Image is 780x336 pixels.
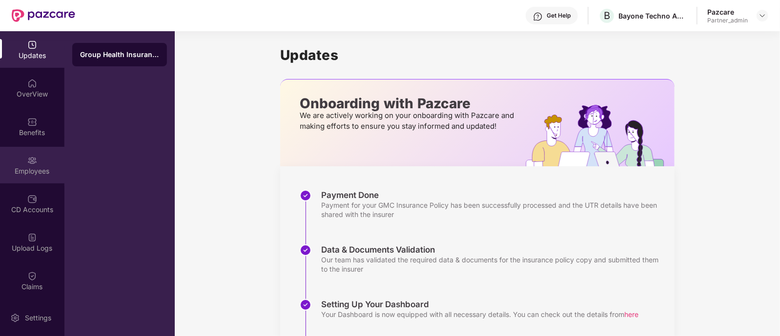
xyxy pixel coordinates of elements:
[80,50,159,59] div: Group Health Insurance
[533,12,543,21] img: svg+xml;base64,PHN2ZyBpZD0iSGVscC0zMngzMiIgeG1sbnM9Imh0dHA6Ly93d3cudzMub3JnLzIwMDAvc3ZnIiB3aWR0aD...
[300,244,311,256] img: svg+xml;base64,PHN2ZyBpZD0iU3RlcC1Eb25lLTMyeDMyIiB4bWxucz0iaHR0cDovL3d3dy53My5vcmcvMjAwMC9zdmciIH...
[321,310,638,319] div: Your Dashboard is now equipped with all necessary details. You can check out the details from
[27,40,37,50] img: svg+xml;base64,PHN2ZyBpZD0iVXBkYXRlZCIgeG1sbnM9Imh0dHA6Ly93d3cudzMub3JnLzIwMDAvc3ZnIiB3aWR0aD0iMj...
[624,310,638,318] span: here
[12,9,75,22] img: New Pazcare Logo
[300,99,517,108] p: Onboarding with Pazcare
[27,156,37,165] img: svg+xml;base64,PHN2ZyBpZD0iRW1wbG95ZWVzIiB4bWxucz0iaHR0cDovL3d3dy53My5vcmcvMjAwMC9zdmciIHdpZHRoPS...
[27,79,37,88] img: svg+xml;base64,PHN2ZyBpZD0iSG9tZSIgeG1sbnM9Imh0dHA6Ly93d3cudzMub3JnLzIwMDAvc3ZnIiB3aWR0aD0iMjAiIG...
[547,12,571,20] div: Get Help
[321,255,665,274] div: Our team has validated the required data & documents for the insurance policy copy and submitted ...
[300,190,311,201] img: svg+xml;base64,PHN2ZyBpZD0iU3RlcC1Eb25lLTMyeDMyIiB4bWxucz0iaHR0cDovL3d3dy53My5vcmcvMjAwMC9zdmciIH...
[22,313,54,323] div: Settings
[10,313,20,323] img: svg+xml;base64,PHN2ZyBpZD0iU2V0dGluZy0yMHgyMCIgeG1sbnM9Imh0dHA6Ly93d3cudzMub3JnLzIwMDAvc3ZnIiB3aW...
[27,271,37,281] img: svg+xml;base64,PHN2ZyBpZD0iQ2xhaW0iIHhtbG5zPSJodHRwOi8vd3d3LnczLm9yZy8yMDAwL3N2ZyIgd2lkdGg9IjIwIi...
[604,10,610,21] span: B
[526,105,675,166] img: hrOnboarding
[759,12,766,20] img: svg+xml;base64,PHN2ZyBpZD0iRHJvcGRvd24tMzJ4MzIiIHhtbG5zPSJodHRwOi8vd3d3LnczLm9yZy8yMDAwL3N2ZyIgd2...
[707,17,748,24] div: Partner_admin
[321,244,665,255] div: Data & Documents Validation
[321,190,665,200] div: Payment Done
[618,11,687,20] div: Bayone Techno Advisors Private Limited
[280,47,675,63] h1: Updates
[300,299,311,311] img: svg+xml;base64,PHN2ZyBpZD0iU3RlcC1Eb25lLTMyeDMyIiB4bWxucz0iaHR0cDovL3d3dy53My5vcmcvMjAwMC9zdmciIH...
[300,110,517,132] p: We are actively working on your onboarding with Pazcare and making efforts to ensure you stay inf...
[707,7,748,17] div: Pazcare
[27,194,37,204] img: svg+xml;base64,PHN2ZyBpZD0iQ0RfQWNjb3VudHMiIGRhdGEtbmFtZT0iQ0QgQWNjb3VudHMiIHhtbG5zPSJodHRwOi8vd3...
[27,233,37,242] img: svg+xml;base64,PHN2ZyBpZD0iVXBsb2FkX0xvZ3MiIGRhdGEtbmFtZT0iVXBsb2FkIExvZ3MiIHhtbG5zPSJodHRwOi8vd3...
[27,117,37,127] img: svg+xml;base64,PHN2ZyBpZD0iQmVuZWZpdHMiIHhtbG5zPSJodHRwOi8vd3d3LnczLm9yZy8yMDAwL3N2ZyIgd2lkdGg9Ij...
[321,299,638,310] div: Setting Up Your Dashboard
[321,200,665,219] div: Payment for your GMC Insurance Policy has been successfully processed and the UTR details have be...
